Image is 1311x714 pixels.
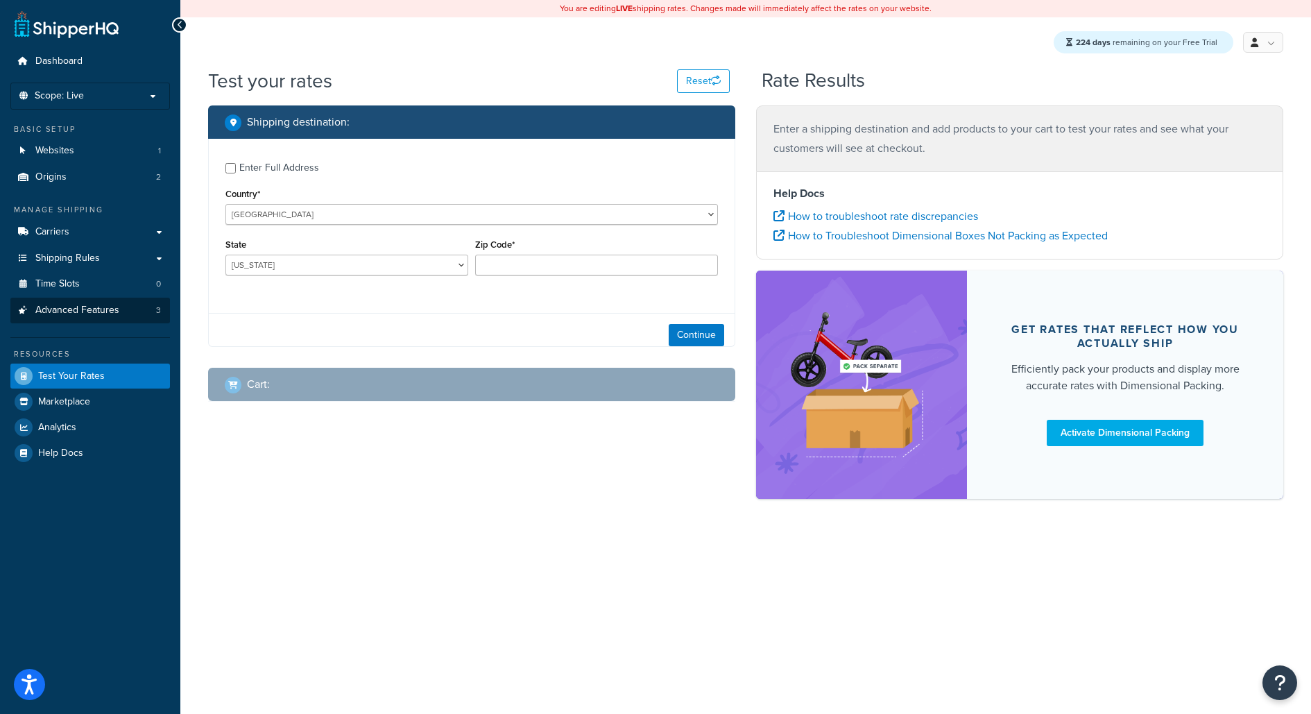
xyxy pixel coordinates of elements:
a: Origins2 [10,164,170,190]
img: feature-image-dim-d40ad3071a2b3c8e08177464837368e35600d3c5e73b18a22c1e4bb210dc32ac.png [777,291,946,477]
span: Help Docs [38,448,83,459]
span: Carriers [35,226,69,238]
button: Open Resource Center [1262,665,1297,700]
h2: Cart : [247,378,270,391]
li: Advanced Features [10,298,170,323]
div: Get rates that reflect how you actually ship [1000,323,1250,350]
button: Reset [677,69,730,93]
h2: Rate Results [762,70,865,92]
a: Advanced Features3 [10,298,170,323]
span: Time Slots [35,278,80,290]
h1: Test your rates [208,67,332,94]
input: Enter Full Address [225,163,236,173]
span: Advanced Features [35,305,119,316]
a: Help Docs [10,441,170,466]
button: Continue [669,324,724,346]
b: LIVE [616,2,633,15]
div: Efficiently pack your products and display more accurate rates with Dimensional Packing. [1000,361,1250,394]
span: Test Your Rates [38,371,105,382]
li: Time Slots [10,271,170,297]
li: Websites [10,138,170,164]
span: Shipping Rules [35,253,100,264]
span: 2 [156,171,161,183]
span: Websites [35,145,74,157]
h4: Help Docs [773,185,1266,202]
div: Resources [10,348,170,360]
label: Country* [225,189,260,199]
a: Test Your Rates [10,364,170,389]
label: State [225,239,246,250]
a: Carriers [10,219,170,245]
a: How to troubleshoot rate discrepancies [773,208,978,224]
a: Dashboard [10,49,170,74]
span: 0 [156,278,161,290]
span: Analytics [38,422,76,434]
span: Scope: Live [35,90,84,102]
a: Shipping Rules [10,246,170,271]
span: Marketplace [38,396,90,408]
a: How to Troubleshoot Dimensional Boxes Not Packing as Expected [773,228,1108,244]
a: Analytics [10,415,170,440]
span: remaining on your Free Trial [1076,36,1217,49]
span: Dashboard [35,56,83,67]
a: Marketplace [10,389,170,414]
li: Origins [10,164,170,190]
span: Origins [35,171,67,183]
a: Time Slots0 [10,271,170,297]
div: Enter Full Address [239,158,319,178]
p: Enter a shipping destination and add products to your cart to test your rates and see what your c... [773,119,1266,158]
span: 1 [158,145,161,157]
a: Activate Dimensional Packing [1047,420,1203,446]
label: Zip Code* [475,239,515,250]
div: Manage Shipping [10,204,170,216]
strong: 224 days [1076,36,1111,49]
div: Basic Setup [10,124,170,135]
a: Websites1 [10,138,170,164]
span: 3 [156,305,161,316]
h2: Shipping destination : [247,116,350,128]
